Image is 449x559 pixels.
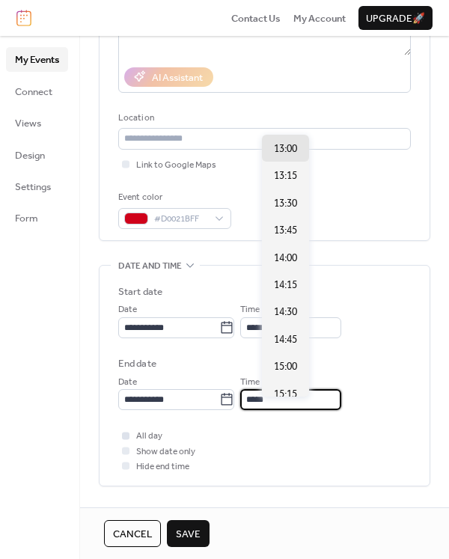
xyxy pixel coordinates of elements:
span: My Account [293,11,346,26]
span: Form [15,211,38,226]
a: Settings [6,174,68,198]
span: Upgrade 🚀 [366,11,425,26]
span: 14:15 [274,278,297,293]
span: 14:45 [274,332,297,347]
span: Date [118,375,137,390]
span: 14:00 [274,251,297,266]
span: 15:00 [274,359,297,374]
a: Connect [6,79,68,103]
span: Save [176,527,201,542]
div: Event color [118,190,228,205]
span: Date and time [118,259,182,274]
div: Start date [118,284,162,299]
span: Connect [15,85,52,100]
a: Form [6,206,68,230]
button: Save [167,520,210,547]
span: Settings [15,180,51,195]
span: Show date only [136,445,195,459]
span: Cancel [113,527,152,542]
span: All day [136,429,162,444]
a: Contact Us [231,10,281,25]
span: Time [240,375,260,390]
button: Upgrade🚀 [358,6,433,30]
span: 13:45 [274,223,297,238]
span: 13:00 [274,141,297,156]
span: #D0021BFF [154,212,207,227]
span: My Events [15,52,59,67]
span: Design [15,148,45,163]
span: Recurring event [118,504,195,519]
span: Views [15,116,41,131]
div: End date [118,356,156,371]
span: Time [240,302,260,317]
div: Location [118,111,408,126]
span: Link to Google Maps [136,158,216,173]
span: 13:15 [274,168,297,183]
span: 14:30 [274,305,297,320]
span: 15:15 [274,387,297,402]
a: Views [6,111,68,135]
a: Design [6,143,68,167]
span: 13:30 [274,196,297,211]
span: Contact Us [231,11,281,26]
img: logo [16,10,31,26]
button: Cancel [104,520,161,547]
a: My Events [6,47,68,71]
span: Hide end time [136,459,189,474]
a: My Account [293,10,346,25]
span: Date [118,302,137,317]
